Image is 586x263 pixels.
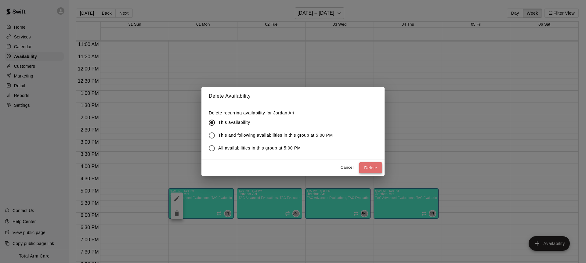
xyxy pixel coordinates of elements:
[218,132,333,139] span: This and following availabilities in this group at 5:00 PM
[359,162,382,174] button: Delete
[218,145,301,151] span: All availabilities in this group at 5:00 PM
[209,110,338,116] label: Delete recurring availability for Jordan Art
[218,119,250,126] span: This availability
[201,87,385,105] h2: Delete Availability
[337,163,357,172] button: Cancel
